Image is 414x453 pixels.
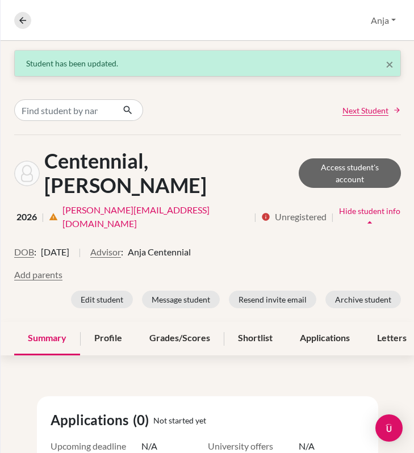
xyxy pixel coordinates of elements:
button: Archive student [325,291,401,308]
a: Next Student [342,104,401,116]
span: Upcoming deadline [51,439,141,453]
span: Hide student info [339,206,400,216]
button: DOB [14,245,34,259]
div: Profile [81,322,136,355]
span: N/A [299,439,315,453]
span: | [331,210,334,224]
span: N/A [141,439,157,453]
div: Grades/Scores [136,322,224,355]
input: Find student by name... [14,99,114,121]
span: (0) [133,410,153,430]
img: Tommy Centennial's avatar [14,161,40,186]
div: Applications [286,322,363,355]
button: Anja [366,10,401,31]
span: 2026 [16,210,37,224]
div: Student has been updated. [26,57,389,69]
span: : [34,245,36,259]
button: Message student [142,291,220,308]
h1: Centennial, [PERSON_NAME] [44,149,299,198]
div: Shortlist [224,322,286,355]
a: [PERSON_NAME][EMAIL_ADDRESS][DOMAIN_NAME] [62,203,249,230]
i: info [261,212,270,221]
span: Unregistered [275,210,327,224]
button: Resend invite email [229,291,316,308]
span: | [41,210,44,224]
span: Applications [51,410,133,430]
button: Advisor [90,245,121,259]
span: | [254,210,257,224]
button: Add parents [14,268,62,282]
i: arrow_drop_up [364,217,375,228]
span: : [121,245,123,259]
i: warning [49,212,58,221]
span: [DATE] [41,245,69,259]
span: University offers [208,439,299,453]
button: Edit student [71,291,133,308]
div: Open Intercom Messenger [375,414,403,442]
span: × [386,56,394,72]
div: Summary [14,322,80,355]
a: Access student's account [299,158,401,188]
span: Anja Centennial [128,245,191,259]
span: Not started yet [153,414,206,426]
span: | [78,245,81,268]
span: Next Student [342,104,388,116]
button: Hide student infoarrow_drop_up [338,202,401,232]
button: Close [386,57,394,71]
